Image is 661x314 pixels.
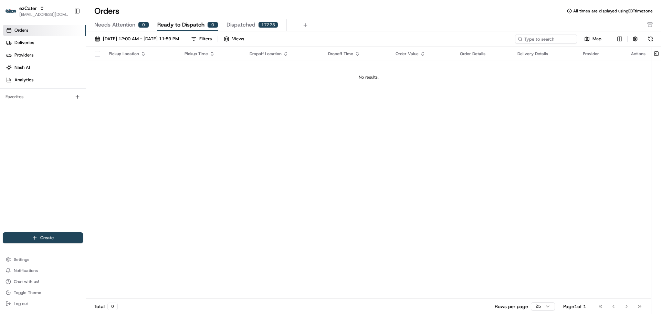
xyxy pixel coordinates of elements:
[495,303,528,310] p: Rows per page
[207,22,218,28] div: 0
[3,3,71,19] button: ezCaterezCater[EMAIL_ADDRESS][DOMAIN_NAME]
[18,44,114,52] input: Clear
[3,255,83,264] button: Settings
[7,101,12,106] div: 📗
[89,74,648,80] div: No results.
[583,51,620,57] div: Provider
[4,97,55,110] a: 📗Knowledge Base
[117,68,125,76] button: Start new chat
[138,22,149,28] div: 0
[3,277,83,286] button: Chat with us!
[3,25,86,36] a: Orders
[14,268,38,273] span: Notifications
[92,34,182,44] button: [DATE] 12:00 AM - [DATE] 11:59 PM
[14,301,28,306] span: Log out
[49,117,83,122] a: Powered byPylon
[103,36,179,42] span: [DATE] 12:00 AM - [DATE] 11:59 PM
[19,12,69,17] button: [EMAIL_ADDRESS][DOMAIN_NAME]
[3,74,86,85] a: Analytics
[3,62,86,73] a: Nash AI
[258,22,278,28] div: 17228
[69,117,83,122] span: Pylon
[3,288,83,297] button: Toggle Theme
[185,51,239,57] div: Pickup Time
[515,34,577,44] input: Type to search
[14,40,34,46] span: Deliveries
[328,51,385,57] div: Dropoff Time
[227,21,255,29] span: Dispatched
[3,266,83,275] button: Notifications
[573,8,653,14] span: All times are displayed using EDT timezone
[3,50,86,61] a: Providers
[157,21,204,29] span: Ready to Dispatch
[109,51,174,57] div: Pickup Location
[199,36,212,42] div: Filters
[631,51,646,57] div: Actions
[3,91,83,102] div: Favorites
[3,299,83,308] button: Log out
[396,51,449,57] div: Order Value
[14,100,53,107] span: Knowledge Base
[14,64,30,71] span: Nash AI
[3,232,83,243] button: Create
[580,35,606,43] button: Map
[7,28,125,39] p: Welcome 👋
[250,51,317,57] div: Dropoff Location
[14,290,41,295] span: Toggle Theme
[14,77,33,83] span: Analytics
[460,51,506,57] div: Order Details
[14,257,29,262] span: Settings
[232,36,244,42] span: Views
[3,37,86,48] a: Deliveries
[6,9,17,13] img: ezCater
[40,235,54,241] span: Create
[94,303,118,310] div: Total
[14,279,39,284] span: Chat with us!
[107,303,118,310] div: 0
[94,21,135,29] span: Needs Attention
[221,34,247,44] button: Views
[23,66,113,73] div: Start new chat
[58,101,64,106] div: 💻
[55,97,113,110] a: 💻API Documentation
[188,34,215,44] button: Filters
[7,66,19,78] img: 1736555255976-a54dd68f-1ca7-489b-9aae-adbdc363a1c4
[563,303,586,310] div: Page 1 of 1
[7,7,21,21] img: Nash
[14,27,28,33] span: Orders
[65,100,111,107] span: API Documentation
[23,73,87,78] div: We're available if you need us!
[19,5,37,12] button: ezCater
[592,36,601,42] span: Map
[646,34,655,44] button: Refresh
[517,51,572,57] div: Delivery Details
[94,6,119,17] h1: Orders
[14,52,33,58] span: Providers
